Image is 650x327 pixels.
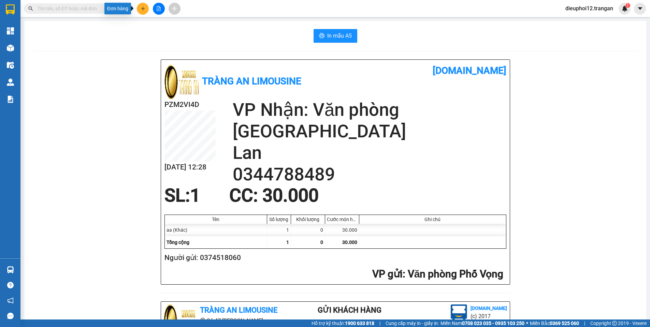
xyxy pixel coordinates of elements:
img: warehouse-icon [7,62,14,69]
span: VP gửi [372,268,403,280]
span: In mẫu A5 [327,31,352,40]
b: Gửi khách hàng [318,306,381,314]
span: file-add [156,6,161,11]
span: | [584,319,585,327]
div: CC : 30.000 [225,185,323,206]
span: dieuphoi12.trangan [560,4,619,13]
input: Tìm tên, số ĐT hoặc mã đơn [38,5,118,12]
span: Hỗ trợ kỹ thuật: [312,319,374,327]
h2: Người gửi: 0374518060 [164,252,504,263]
div: 1 [267,224,291,236]
h2: [DATE] 12:28 [164,162,216,173]
h2: VP Nhận: Văn phòng [GEOGRAPHIC_DATA] [233,99,506,142]
img: dashboard-icon [7,27,14,35]
sup: 1 [625,3,630,8]
div: aa (Khác) [165,224,267,236]
span: ⚪️ [526,322,528,325]
strong: 0708 023 035 - 0935 103 250 [462,321,524,326]
b: Tràng An Limousine [202,76,301,87]
b: [DOMAIN_NAME] [471,305,507,311]
span: message [7,313,14,319]
div: 0 [291,224,325,236]
h2: : Văn phòng Phố Vọng [164,267,504,281]
div: Tên [167,217,265,222]
span: plus [141,6,145,11]
img: logo.jpg [164,65,199,99]
span: copyright [612,321,617,326]
span: question-circle [7,282,14,288]
strong: 1900 633 818 [345,321,374,326]
div: Khối lượng [293,217,323,222]
img: icon-new-feature [622,5,628,12]
button: caret-down [634,3,646,15]
span: 1 [286,240,289,245]
span: Cung cấp máy in - giấy in: [386,319,439,327]
span: Miền Nam [440,319,524,327]
img: logo.jpg [451,304,467,321]
img: warehouse-icon [7,79,14,86]
div: Số lượng [269,217,289,222]
img: solution-icon [7,96,14,103]
h2: PZM2VI4D [164,99,216,110]
img: logo-vxr [6,4,15,15]
span: printer [319,33,324,39]
b: [DOMAIN_NAME] [433,65,506,76]
span: 30.000 [342,240,357,245]
span: 0 [320,240,323,245]
img: warehouse-icon [7,44,14,52]
div: 30.000 [325,224,359,236]
span: caret-down [637,5,643,12]
span: 1 [190,185,200,206]
span: Miền Bắc [530,319,579,327]
h2: 0344788489 [233,164,506,185]
button: plus [137,3,149,15]
span: Tổng cộng [167,240,189,245]
button: printerIn mẫu A5 [314,29,357,43]
span: SL: [164,185,190,206]
h2: Lan [233,142,506,164]
span: notification [7,297,14,304]
span: 1 [626,3,629,8]
span: search [28,6,33,11]
button: aim [169,3,180,15]
span: environment [200,318,205,323]
button: file-add [153,3,165,15]
b: Tràng An Limousine [200,306,277,314]
img: warehouse-icon [7,266,14,273]
strong: 0369 525 060 [550,321,579,326]
div: Ghi chú [361,217,504,222]
span: aim [172,6,177,11]
div: Cước món hàng [327,217,357,222]
li: (c) 2017 [471,312,507,321]
span: | [379,319,380,327]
